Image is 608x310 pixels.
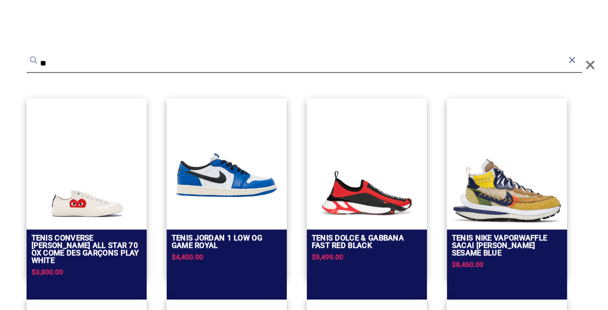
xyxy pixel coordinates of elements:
[567,55,577,65] button: Reset
[307,98,427,278] a: TENIS DOLCE & GABBANA FAST RED BLACK TENIS DOLCE & GABBANA FAST RED BLACK$9,499.00
[172,113,282,223] img: TENIS JORDAN 1 LOW OG GAME ROYAL
[172,234,282,249] h2: TENIS JORDAN 1 LOW OG GAME ROYAL
[32,268,63,276] span: $3,800.00
[447,98,567,278] a: Tenis Nike Vaporwaffle Sacai Jean Paul Gaultier Sesame BlueTenis Nike Vaporwaffle Sacai [PERSON_N...
[312,253,343,261] span: $9,499.00
[27,98,147,278] a: Tenis Converse Chuck Taylor All Star 70 Ox Come Des Garçons Play WhiteTenis Converse [PERSON_NAME...
[312,234,422,249] h2: TENIS DOLCE & GABBANA FAST RED BLACK
[452,158,562,223] img: Tenis Nike Vaporwaffle Sacai Jean Paul Gaultier Sesame Blue
[585,50,595,80] span: Close Overlay
[452,260,483,268] span: $8,460.00
[32,180,142,223] img: Tenis Converse Chuck Taylor All Star 70 Ox Come Des Garçons Play White
[29,55,39,65] button: Submit
[167,98,287,278] a: TENIS JORDAN 1 LOW OG GAME ROYALTENIS JORDAN 1 LOW OG GAME ROYAL$4,400.00
[452,234,562,257] h2: Tenis Nike Vaporwaffle Sacai [PERSON_NAME] Sesame Blue
[172,253,203,261] span: $4,400.00
[32,234,142,264] h2: Tenis Converse [PERSON_NAME] All Star 70 Ox Come Des Garçons Play White
[312,165,422,223] img: TENIS DOLCE & GABBANA FAST RED BLACK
